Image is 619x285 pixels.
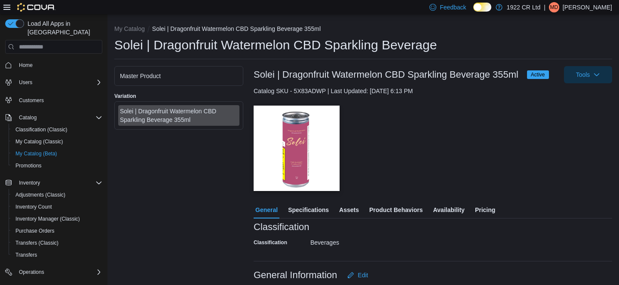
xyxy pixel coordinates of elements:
img: Image for Solei | Dragonfruit Watermelon CBD Sparkling Beverage 355ml [254,106,340,191]
span: Users [15,77,102,88]
span: Transfers [15,252,37,258]
span: Specifications [288,201,329,218]
button: Home [2,59,106,71]
a: Classification (Classic) [12,124,71,135]
button: Customers [2,94,106,106]
span: Active [527,70,549,79]
div: Catalog SKU - 5X83ADWP | Last Updated: [DATE] 6:13 PM [254,87,612,95]
a: Inventory Count [12,202,55,212]
span: Adjustments (Classic) [12,190,102,200]
nav: An example of EuiBreadcrumbs [114,24,612,35]
span: Feedback [440,3,466,12]
span: My Catalog (Classic) [12,136,102,147]
span: Promotions [15,162,42,169]
button: Tools [564,66,612,83]
span: Inventory Manager (Classic) [12,214,102,224]
span: Purchase Orders [15,227,55,234]
span: Transfers (Classic) [15,240,58,246]
input: Dark Mode [473,3,491,12]
span: My Catalog (Beta) [15,150,57,157]
div: Master Product [120,72,238,80]
span: Operations [15,267,102,277]
span: My Catalog (Classic) [15,138,63,145]
span: Assets [339,201,359,218]
span: Operations [19,269,44,276]
a: Transfers [12,250,40,260]
a: Promotions [12,161,45,171]
button: Operations [2,266,106,278]
span: My Catalog (Beta) [12,149,102,159]
span: Transfers (Classic) [12,238,102,248]
button: Inventory Count [9,201,106,213]
span: Users [19,79,32,86]
button: Catalog [2,112,106,124]
button: Users [2,76,106,88]
div: Beverages [310,236,426,246]
label: Classification [254,239,287,246]
span: Edit [358,271,368,279]
h3: Classification [254,222,309,232]
a: Inventory Manager (Classic) [12,214,83,224]
button: Inventory Manager (Classic) [9,213,106,225]
span: Tools [576,70,590,79]
button: Adjustments (Classic) [9,189,106,201]
span: Inventory [19,179,40,186]
button: Promotions [9,160,106,172]
p: 1922 CR Ltd [507,2,541,12]
a: Adjustments (Classic) [12,190,69,200]
span: Home [15,60,102,70]
a: My Catalog (Classic) [12,136,67,147]
h3: General Information [254,270,337,280]
span: Catalog [15,112,102,123]
span: Inventory Count [12,202,102,212]
button: Users [15,77,36,88]
a: Transfers (Classic) [12,238,62,248]
span: Pricing [475,201,495,218]
span: Inventory Manager (Classic) [15,215,80,222]
button: Inventory [15,178,43,188]
button: My Catalog [114,25,145,32]
p: [PERSON_NAME] [563,2,612,12]
span: MD [550,2,558,12]
h1: Solei | Dragonfruit Watermelon CBD Sparkling Beverage [114,36,437,54]
span: Adjustments (Classic) [15,191,65,198]
button: Operations [15,267,48,277]
span: Availability [433,201,464,218]
span: Customers [19,97,44,104]
p: | [544,2,545,12]
span: Inventory Count [15,203,52,210]
span: General [255,201,278,218]
a: Customers [15,95,47,106]
button: My Catalog (Classic) [9,136,106,148]
h3: Solei | Dragonfruit Watermelon CBD Sparkling Beverage 355ml [254,70,518,80]
button: Purchase Orders [9,225,106,237]
button: Inventory [2,177,106,189]
span: Purchase Orders [12,226,102,236]
span: Transfers [12,250,102,260]
div: Solei | Dragonfruit Watermelon CBD Sparkling Beverage 355ml [120,107,238,124]
span: Product Behaviors [369,201,423,218]
button: Catalog [15,112,40,123]
button: My Catalog (Beta) [9,148,106,160]
span: Catalog [19,114,37,121]
div: Mike Dunn [549,2,559,12]
span: Classification (Classic) [15,126,67,133]
button: Transfers (Classic) [9,237,106,249]
span: Load All Apps in [GEOGRAPHIC_DATA] [24,19,102,36]
a: Purchase Orders [12,226,58,236]
button: Classification (Classic) [9,124,106,136]
span: Active [531,71,545,79]
span: Customers [15,94,102,105]
img: Cova [17,3,55,12]
span: Promotions [12,161,102,171]
span: Inventory [15,178,102,188]
label: Variation [114,93,136,100]
span: Classification (Classic) [12,124,102,135]
span: Home [19,62,33,69]
button: Transfers [9,249,106,261]
a: Home [15,60,36,70]
a: My Catalog (Beta) [12,149,61,159]
button: Edit [344,267,371,284]
button: Solei | Dragonfruit Watermelon CBD Sparkling Beverage 355ml [152,25,321,32]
